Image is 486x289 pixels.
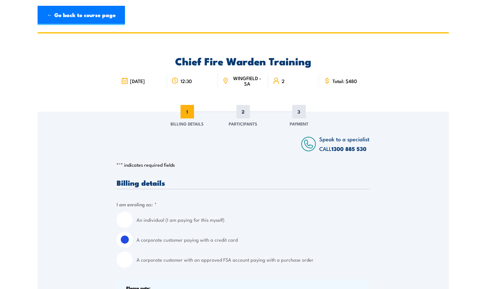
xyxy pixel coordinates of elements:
[137,232,369,248] label: A corporate customer paying with a credit card
[290,120,308,127] span: Payment
[231,75,264,86] span: WINGFIELD - SA
[181,78,192,84] span: 12:30
[171,120,204,127] span: Billing Details
[117,162,369,168] p: " " indicates required fields
[331,144,367,153] a: 1300 885 530
[229,120,257,127] span: Participants
[282,78,285,84] span: 2
[117,179,369,186] h3: Billing details
[319,135,369,153] span: Speak to a specialist CALL
[181,105,194,118] span: 1
[117,56,369,65] h2: Chief Fire Warden Training
[117,200,157,208] legend: I am enroling as:
[137,212,369,228] label: An individual (I am paying for this myself)
[137,252,369,268] label: A corporate customer with an approved FSA account paying with a purchase order
[236,105,250,118] span: 2
[292,105,306,118] span: 3
[38,6,125,25] a: ← Go back to course page
[332,78,357,84] span: Total: $480
[130,78,145,84] span: [DATE]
